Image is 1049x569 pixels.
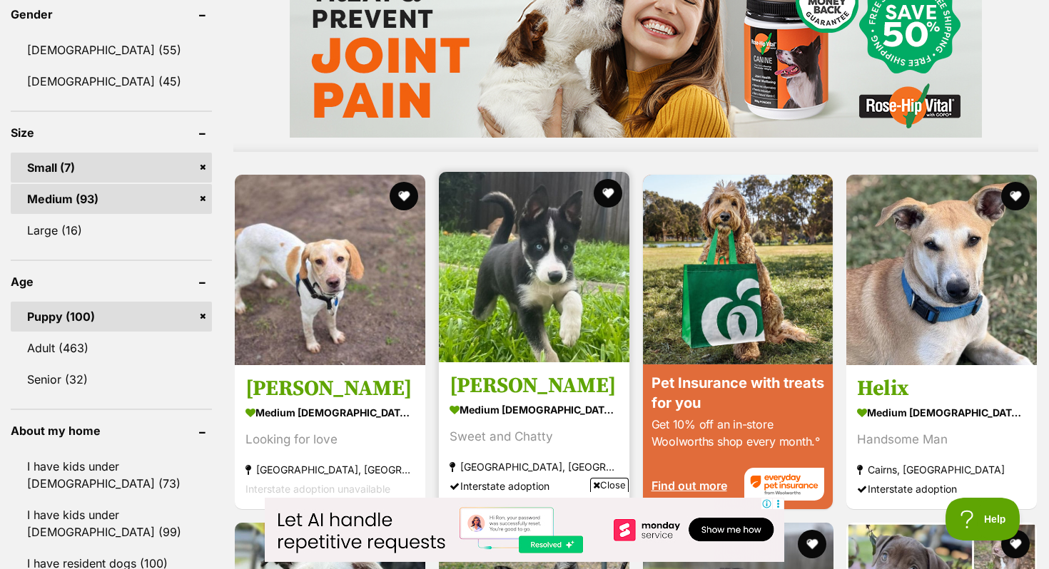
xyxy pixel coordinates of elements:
[857,375,1026,402] h3: Helix
[245,483,390,495] span: Interstate adoption unavailable
[450,427,619,446] div: Sweet and Chatty
[235,175,425,365] img: Mello - German Shorthaired Pointer x Harrier Dog
[590,478,629,492] span: Close
[103,1,113,11] img: adc.png
[245,375,415,402] h3: [PERSON_NAME]
[11,364,212,394] a: Senior (32)
[235,364,425,509] a: [PERSON_NAME] medium [DEMOGRAPHIC_DATA] Dog Looking for love [GEOGRAPHIC_DATA], [GEOGRAPHIC_DATA]...
[245,430,415,449] div: Looking for love
[245,460,415,479] strong: [GEOGRAPHIC_DATA], [GEOGRAPHIC_DATA]
[857,460,1026,479] strong: Cairns, [GEOGRAPHIC_DATA]
[265,498,784,562] iframe: Advertisement
[11,424,212,437] header: About my home
[11,215,212,245] a: Large (16)
[11,302,212,332] a: Puppy (100)
[11,126,212,139] header: Size
[846,364,1037,509] a: Helix medium [DEMOGRAPHIC_DATA] Dog Handsome Man Cairns, [GEOGRAPHIC_DATA] Interstate adoption
[11,275,212,288] header: Age
[11,153,212,183] a: Small (7)
[245,402,415,423] strong: medium [DEMOGRAPHIC_DATA] Dog
[439,172,629,362] img: Yuki - Siberian Husky Dog
[857,430,1026,449] div: Handsome Man
[11,500,212,547] a: I have kids under [DEMOGRAPHIC_DATA] (99)
[857,402,1026,423] strong: medium [DEMOGRAPHIC_DATA] Dog
[450,457,619,476] strong: [GEOGRAPHIC_DATA], [GEOGRAPHIC_DATA]
[11,184,212,214] a: Medium (93)
[11,8,212,21] header: Gender
[11,451,212,498] a: I have kids under [DEMOGRAPHIC_DATA] (73)
[857,479,1026,498] div: Interstate adoption
[846,175,1037,365] img: Helix - Australian Kelpie Dog
[11,333,212,363] a: Adult (463)
[450,476,619,496] div: Interstate adoption
[946,498,1020,540] iframe: Help Scout Beacon - Open
[450,399,619,420] strong: medium [DEMOGRAPHIC_DATA] Dog
[1001,182,1030,210] button: favourite
[11,66,212,96] a: [DEMOGRAPHIC_DATA] (45)
[450,372,619,399] h3: [PERSON_NAME]
[11,35,212,65] a: [DEMOGRAPHIC_DATA] (55)
[797,530,826,558] button: favourite
[594,179,622,207] button: favourite
[439,362,629,506] a: [PERSON_NAME] medium [DEMOGRAPHIC_DATA] Dog Sweet and Chatty [GEOGRAPHIC_DATA], [GEOGRAPHIC_DATA]...
[1001,530,1030,558] button: favourite
[390,182,418,210] button: favourite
